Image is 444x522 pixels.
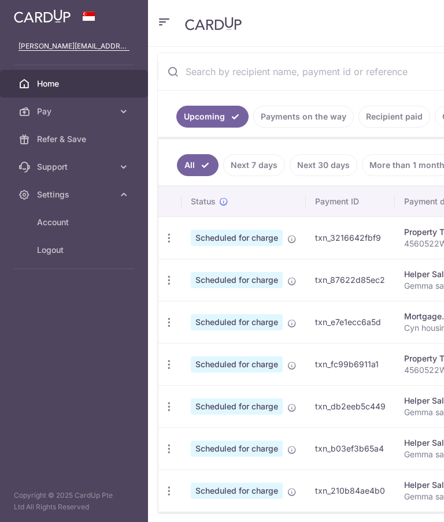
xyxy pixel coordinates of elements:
span: Scheduled for charge [191,483,283,499]
a: Payments on the way [253,106,354,128]
a: Next 30 days [290,154,357,176]
a: Recipient paid [358,106,430,128]
span: Scheduled for charge [191,314,283,330]
img: CardUp [185,17,242,31]
img: CardUp [14,9,71,23]
th: Payment ID [306,187,395,217]
span: Logout [37,244,113,256]
td: txn_fc99b6911a1 [306,343,395,385]
span: Settings [37,189,113,200]
td: txn_210b84ae4b0 [306,469,395,512]
span: Account [37,217,113,228]
span: Refer & Save [37,133,113,145]
td: txn_e7e1ecc6a5d [306,301,395,343]
span: Scheduled for charge [191,356,283,372]
span: Status [191,196,216,207]
span: Home [37,78,113,90]
td: txn_b03ef3b65a4 [306,427,395,469]
span: Pay [37,106,113,117]
span: Scheduled for charge [191,398,283,415]
td: txn_db2eeb5c449 [306,385,395,427]
a: Next 7 days [223,154,285,176]
a: All [177,154,219,176]
span: Scheduled for charge [191,272,283,288]
td: txn_87622d85ec2 [306,259,395,301]
td: txn_3216642fbf9 [306,217,395,259]
span: Support [37,161,113,173]
a: Upcoming [176,106,249,128]
span: Scheduled for charge [191,230,283,246]
span: Scheduled for charge [191,441,283,457]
